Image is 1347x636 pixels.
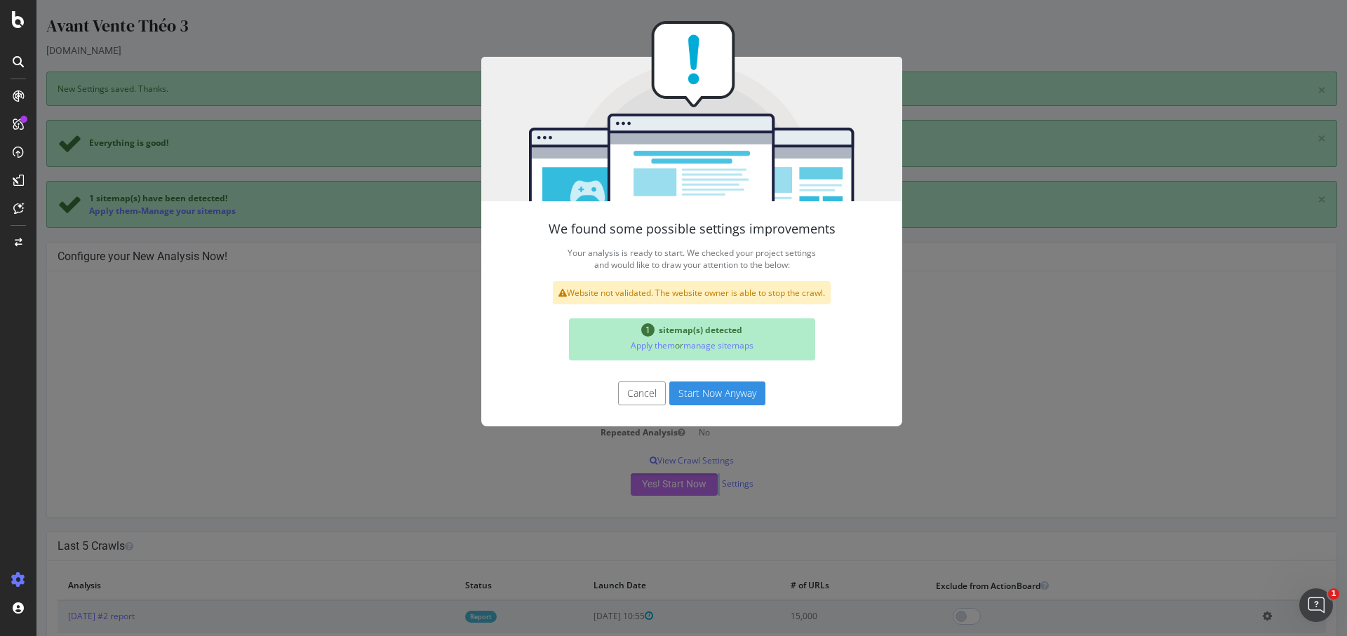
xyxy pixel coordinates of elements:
button: Start Now Anyway [633,381,729,405]
span: sitemap(s) detected [622,324,706,336]
h4: We found some possible settings improvements [473,222,838,236]
a: manage sitemaps [647,339,717,351]
p: or [538,336,773,355]
img: You're all set! [445,21,866,201]
span: 1 [605,323,618,337]
button: Cancel [582,381,629,405]
div: Website not validated. The website owner is able to stop the crawl. [516,281,794,304]
span: 1 [1328,588,1339,600]
p: Your analysis is ready to start. We checked your project settings and would like to draw your att... [473,243,838,274]
a: Apply them [594,339,638,351]
iframe: Intercom live chat [1299,588,1333,622]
